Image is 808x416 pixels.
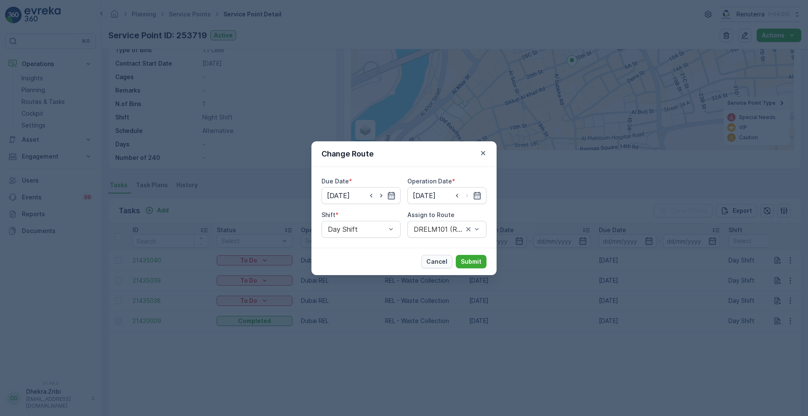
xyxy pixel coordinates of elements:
[461,257,481,266] p: Submit
[322,178,349,185] label: Due Date
[407,178,452,185] label: Operation Date
[322,187,401,204] input: dd/mm/yyyy
[407,187,486,204] input: dd/mm/yyyy
[456,255,486,268] button: Submit
[322,211,335,218] label: Shift
[421,255,452,268] button: Cancel
[322,148,374,160] p: Change Route
[407,211,454,218] label: Assign to Route
[426,257,447,266] p: Cancel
